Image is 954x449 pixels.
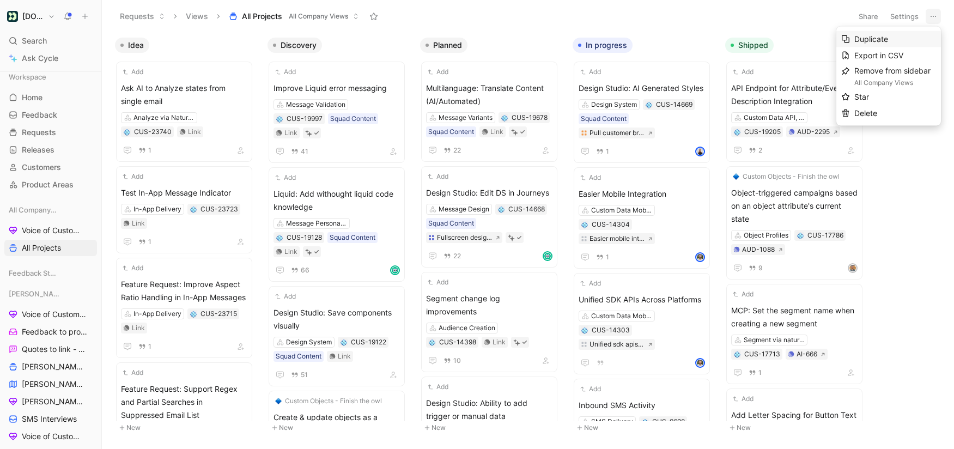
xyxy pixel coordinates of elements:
[854,34,888,44] span: Duplicate
[854,108,877,118] span: Delete
[854,77,936,88] div: All Company Views
[854,64,936,88] div: Remove from sidebar
[854,92,869,101] span: Star
[854,51,903,60] span: Export in CSV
